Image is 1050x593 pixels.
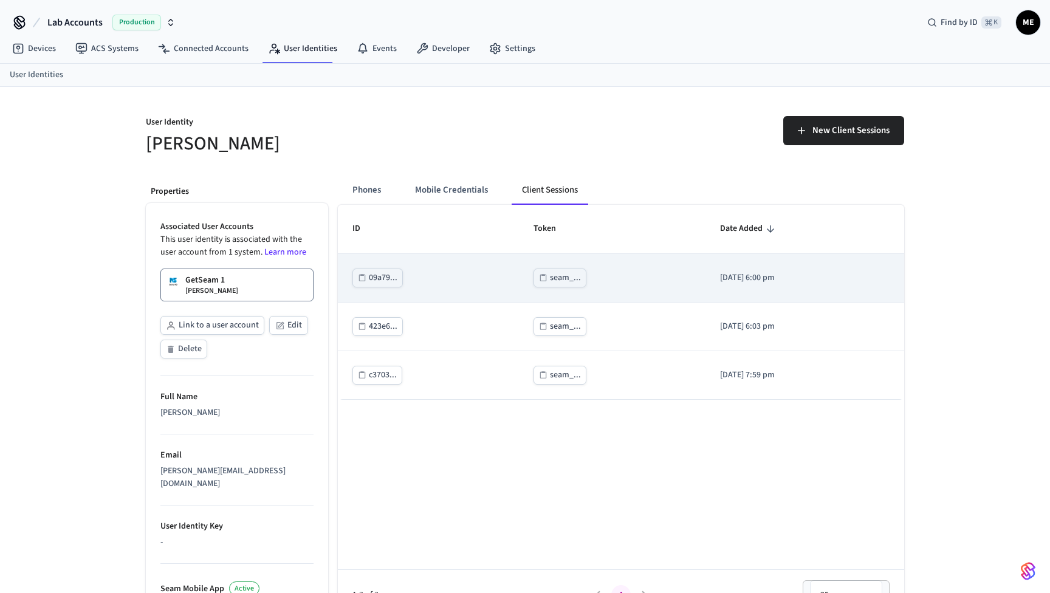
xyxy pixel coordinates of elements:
[981,16,1001,29] span: ⌘ K
[918,12,1011,33] div: Find by ID⌘ K
[369,270,397,286] div: 09a79...
[941,16,978,29] span: Find by ID
[160,221,314,233] p: Associated User Accounts
[534,219,572,238] span: Token
[160,340,207,358] button: Delete
[720,369,890,382] p: [DATE] 7:59 pm
[258,38,347,60] a: User Identities
[534,317,586,336] button: seam_...
[2,38,66,60] a: Devices
[338,205,904,399] table: sticky table
[369,319,397,334] div: 423e6...
[720,219,778,238] span: Date Added
[783,116,904,145] button: New Client Sessions
[352,219,376,238] span: ID
[269,316,308,335] button: Edit
[534,269,586,287] button: seam_...
[550,270,581,286] div: seam_...
[1016,10,1040,35] button: ME
[146,116,518,131] p: User Identity
[160,406,314,419] div: [PERSON_NAME]
[534,366,586,385] button: seam_...
[343,176,391,205] button: Phones
[160,233,314,259] p: This user identity is associated with the user account from 1 system.
[369,368,397,383] div: c3703...
[812,123,890,139] span: New Client Sessions
[151,185,323,198] p: Properties
[264,246,306,258] a: Learn more
[160,391,314,403] p: Full Name
[112,15,161,30] span: Production
[160,536,314,549] div: -
[1021,561,1035,581] img: SeamLogoGradient.69752ec5.svg
[352,269,403,287] button: 09a79...
[166,274,180,289] img: Salto KS site Logo
[352,366,402,385] button: c3703...
[10,69,63,81] a: User Identities
[185,286,238,296] p: [PERSON_NAME]
[146,131,518,156] h5: [PERSON_NAME]
[512,176,588,205] button: Client Sessions
[185,274,225,286] p: GetSeam 1
[160,269,314,301] a: GetSeam 1[PERSON_NAME]
[407,38,479,60] a: Developer
[160,465,314,490] div: [PERSON_NAME][EMAIL_ADDRESS][DOMAIN_NAME]
[347,38,407,60] a: Events
[160,520,314,533] p: User Identity Key
[720,272,890,284] p: [DATE] 6:00 pm
[479,38,545,60] a: Settings
[720,320,890,333] p: [DATE] 6:03 pm
[160,316,264,335] button: Link to a user account
[550,368,581,383] div: seam_...
[352,317,403,336] button: 423e6...
[66,38,148,60] a: ACS Systems
[148,38,258,60] a: Connected Accounts
[1017,12,1039,33] span: ME
[550,319,581,334] div: seam_...
[405,176,498,205] button: Mobile Credentials
[47,15,103,30] span: Lab Accounts
[160,449,314,462] p: Email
